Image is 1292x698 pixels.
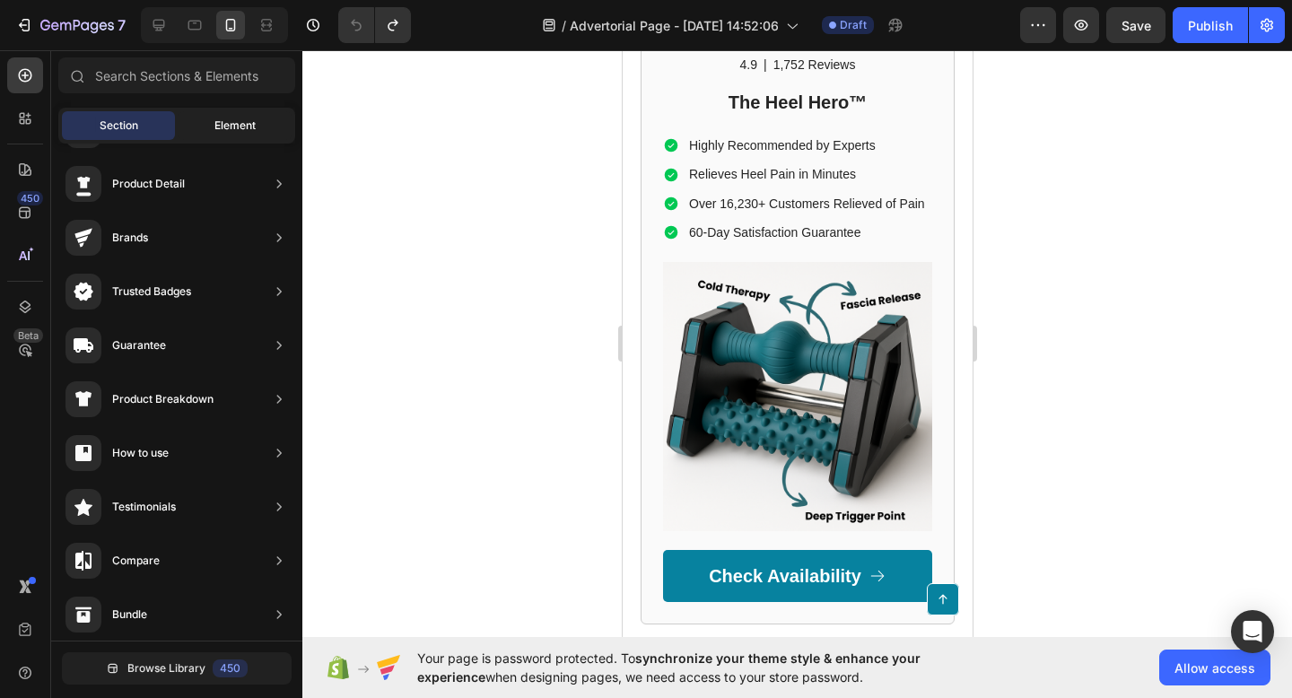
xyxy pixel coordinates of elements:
span: Draft [840,17,867,33]
button: Browse Library450 [62,652,292,685]
span: Advertorial Page - [DATE] 14:52:06 [570,16,779,35]
div: Undo/Redo [338,7,411,43]
button: 7 [7,7,134,43]
div: Testimonials [112,498,176,516]
input: Search Sections & Elements [58,57,295,93]
span: Section [100,118,138,134]
div: Open Intercom Messenger [1231,610,1274,653]
span: Your page is password protected. To when designing pages, we need access to your store password. [417,649,991,686]
span: Element [214,118,256,134]
div: Publish [1188,16,1233,35]
span: / [562,16,566,35]
button: Publish [1173,7,1248,43]
span: Browse Library [127,660,205,676]
div: 450 [17,191,43,205]
button: Save [1106,7,1165,43]
span: synchronize your theme style & enhance your experience [417,650,921,685]
div: Trusted Badges [112,283,191,301]
button: Allow access [1159,650,1270,685]
p: 7 [118,14,126,36]
div: 450 [213,659,248,677]
iframe: Design area [623,50,973,637]
div: How to use [112,444,169,462]
div: Guarantee [112,336,166,354]
div: Product Detail [112,175,185,193]
div: Brands [112,229,148,247]
span: Allow access [1174,659,1255,677]
span: Save [1122,18,1151,33]
div: Beta [13,328,43,343]
div: Bundle [112,606,147,624]
div: Product Breakdown [112,390,214,408]
div: Compare [112,552,160,570]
